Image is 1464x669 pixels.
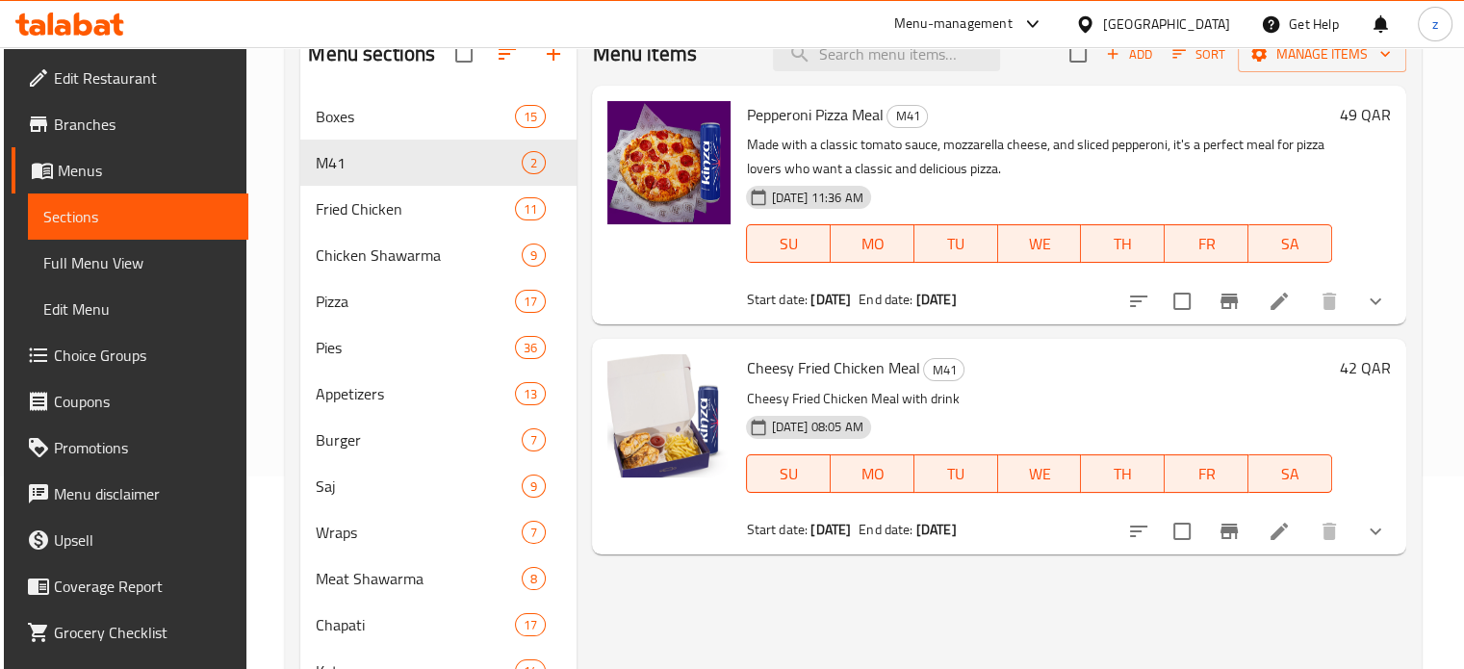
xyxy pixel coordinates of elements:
div: Chapati17 [300,602,577,648]
button: FR [1165,224,1248,263]
span: Select all sections [444,34,484,74]
span: 7 [523,524,545,542]
button: TH [1081,454,1165,493]
button: SU [746,454,831,493]
b: [DATE] [916,287,957,312]
span: Coverage Report [54,575,233,598]
a: Branches [12,101,248,147]
a: Grocery Checklist [12,609,248,656]
span: Cheesy Fried Chicken Meal [746,353,919,382]
button: sort-choices [1116,508,1162,554]
svg: Show Choices [1364,290,1387,313]
p: Cheesy Fried Chicken Meal with drink [746,387,1331,411]
span: End date: [859,287,912,312]
a: Edit Menu [28,286,248,332]
div: items [522,567,546,590]
a: Edit menu item [1268,290,1291,313]
span: MO [838,230,907,258]
div: Fried Chicken11 [300,186,577,232]
button: WE [998,454,1082,493]
div: Fried Chicken [316,197,515,220]
span: SU [755,460,823,488]
span: Sort [1172,43,1225,65]
span: Branches [54,113,233,136]
span: MO [838,460,907,488]
button: TU [914,454,998,493]
div: Boxes15 [300,93,577,140]
span: Boxes [316,105,515,128]
span: Add [1103,43,1155,65]
button: TU [914,224,998,263]
b: [DATE] [810,517,851,542]
span: 7 [523,431,545,450]
span: 36 [516,339,545,357]
span: 11 [516,200,545,219]
span: Upsell [54,528,233,552]
a: Promotions [12,425,248,471]
div: items [522,151,546,174]
button: Branch-specific-item [1206,508,1252,554]
span: 9 [523,477,545,496]
span: [DATE] 08:05 AM [763,418,870,436]
div: Menu-management [894,13,1013,36]
div: Meat Shawarma8 [300,555,577,602]
span: Choice Groups [54,344,233,367]
div: items [515,290,546,313]
div: items [515,613,546,636]
span: Grocery Checklist [54,621,233,644]
div: Pies [316,336,515,359]
span: M41 [924,359,963,381]
span: Sections [43,205,233,228]
span: Chicken Shawarma [316,244,522,267]
span: WE [1006,460,1074,488]
span: Pizza [316,290,515,313]
span: FR [1172,460,1241,488]
button: Sort [1168,39,1230,69]
div: Wraps7 [300,509,577,555]
span: M41 [887,105,927,127]
button: MO [831,454,914,493]
span: Select to update [1162,511,1202,552]
span: Edit Menu [43,297,233,321]
button: MO [831,224,914,263]
button: delete [1306,508,1352,554]
div: Burger [316,428,522,451]
span: Pepperoni Pizza Meal [746,100,883,129]
span: 8 [523,570,545,588]
span: Coupons [54,390,233,413]
span: Start date: [746,287,808,312]
span: SA [1256,460,1324,488]
button: sort-choices [1116,278,1162,324]
div: items [515,105,546,128]
span: Chapati [316,613,515,636]
span: TU [922,460,990,488]
button: Branch-specific-item [1206,278,1252,324]
input: search [773,38,1000,71]
button: TH [1081,224,1165,263]
div: Saj9 [300,463,577,509]
span: SU [755,230,823,258]
span: z [1432,13,1438,35]
span: Manage items [1253,42,1391,66]
span: TU [922,230,990,258]
h6: 42 QAR [1340,354,1391,381]
span: Wraps [316,521,522,544]
button: WE [998,224,1082,263]
span: Edit Restaurant [54,66,233,90]
span: Menus [58,159,233,182]
div: items [522,475,546,498]
span: M41 [316,151,522,174]
button: Add section [530,31,577,77]
div: M41 [886,105,928,128]
span: Appetizers [316,382,515,405]
div: items [522,244,546,267]
a: Edit menu item [1268,520,1291,543]
span: Full Menu View [43,251,233,274]
a: Upsell [12,517,248,563]
b: [DATE] [810,287,851,312]
h2: Menu items [592,39,697,68]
